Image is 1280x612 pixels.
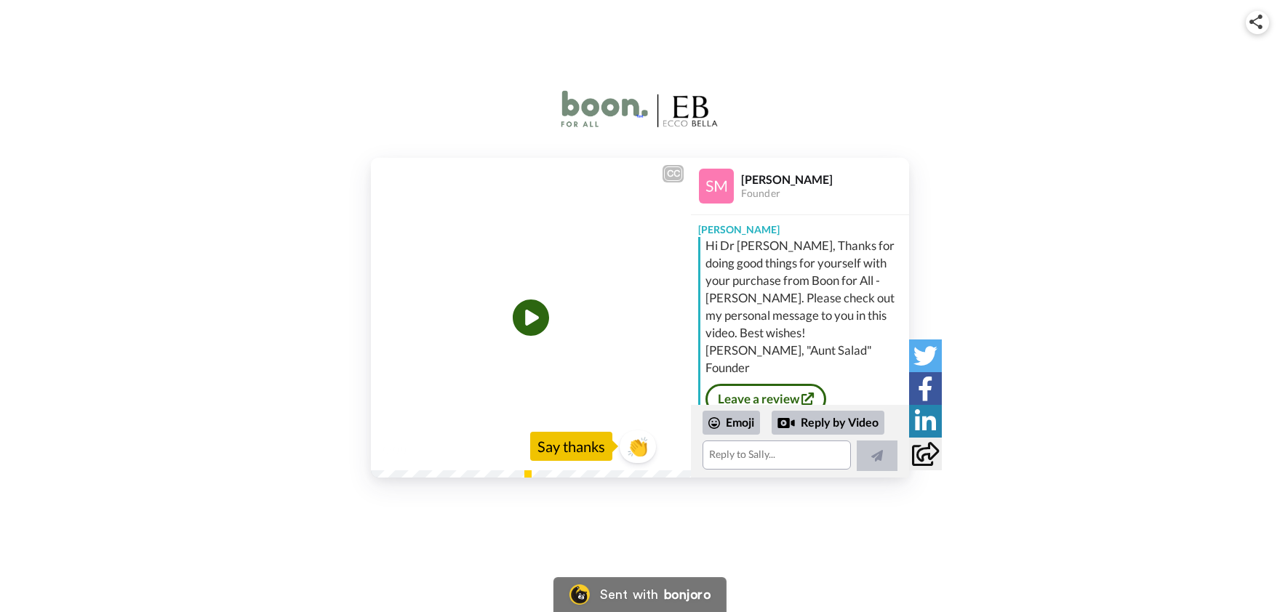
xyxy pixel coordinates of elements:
span: 0:00 [381,441,407,459]
img: Profile Image [699,169,734,204]
span: 👏 [620,435,656,458]
img: Full screen [663,443,678,457]
div: Say thanks [530,432,612,461]
button: 👏 [620,430,656,463]
div: Reply by Video [777,414,795,432]
div: [PERSON_NAME] [741,172,908,186]
span: 1:42 [417,441,443,459]
img: logo [560,83,720,136]
div: [PERSON_NAME] [691,215,909,237]
div: Hi Dr [PERSON_NAME], Thanks for doing good things for yourself with your purchase from Boon for A... [705,237,905,377]
span: / [409,441,415,459]
a: Leave a review [705,384,826,414]
div: Reply by Video [772,411,884,435]
div: Emoji [703,411,760,434]
img: ic_share.svg [1249,15,1263,29]
div: Founder [741,188,908,200]
div: CC [664,166,682,181]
